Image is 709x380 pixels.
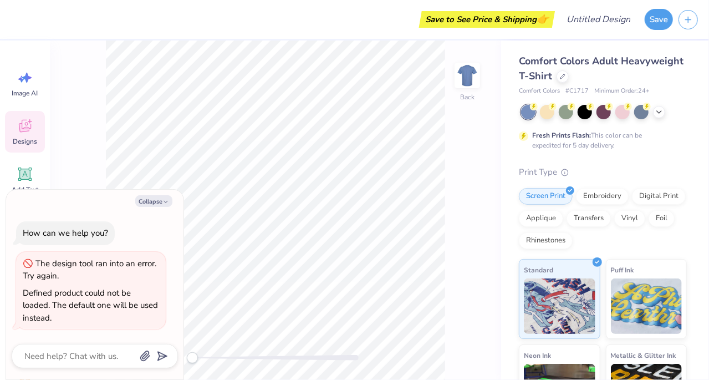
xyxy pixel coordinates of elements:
div: Print Type [519,166,687,179]
span: Add Text [12,185,38,194]
div: Screen Print [519,188,573,205]
div: Accessibility label [187,352,198,363]
img: Back [456,64,478,87]
button: Collapse [135,195,172,207]
button: Save [645,9,673,30]
div: The design tool ran into an error. Try again. [23,258,156,282]
span: Metallic & Glitter Ink [611,349,676,361]
strong: Fresh Prints Flash: [532,131,591,140]
img: Standard [524,278,595,334]
span: Puff Ink [611,264,634,276]
div: Back [460,92,475,102]
div: Rhinestones [519,232,573,249]
span: # C1717 [565,87,589,96]
div: Transfers [567,210,611,227]
div: Save to See Price & Shipping [422,11,552,28]
div: Foil [649,210,675,227]
span: Neon Ink [524,349,551,361]
div: How can we help you? [23,227,108,239]
div: Vinyl [614,210,645,227]
img: Puff Ink [611,278,682,334]
div: Digital Print [632,188,686,205]
span: Comfort Colors [519,87,560,96]
span: Comfort Colors Adult Heavyweight T-Shirt [519,54,684,83]
div: Embroidery [576,188,629,205]
div: Defined product could not be loaded. The default one will be used instead. [23,287,158,323]
div: Applique [519,210,563,227]
input: Untitled Design [558,8,639,31]
div: This color can be expedited for 5 day delivery. [532,130,669,150]
span: 👉 [537,12,549,26]
span: Standard [524,264,553,276]
span: Minimum Order: 24 + [594,87,650,96]
span: Designs [13,137,37,146]
span: Image AI [12,89,38,98]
